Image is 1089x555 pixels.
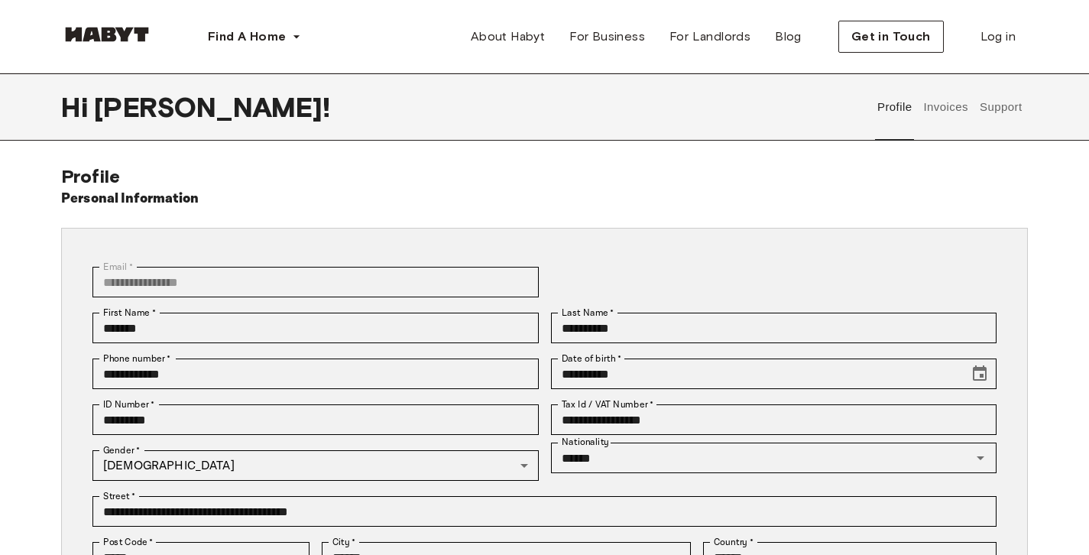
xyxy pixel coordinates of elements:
[103,535,154,549] label: Post Code
[61,188,199,209] h6: Personal Information
[103,489,135,503] label: Street
[851,28,931,46] span: Get in Touch
[61,91,94,123] span: Hi
[103,306,156,320] label: First Name
[714,535,754,549] label: Country
[103,443,140,457] label: Gender
[871,73,1028,141] div: user profile tabs
[557,21,657,52] a: For Business
[471,28,545,46] span: About Habyt
[562,306,614,320] label: Last Name
[980,28,1016,46] span: Log in
[968,21,1028,52] a: Log in
[669,28,750,46] span: For Landlords
[838,21,944,53] button: Get in Touch
[562,398,653,411] label: Tax Id / VAT Number
[922,73,970,141] button: Invoices
[459,21,557,52] a: About Habyt
[61,27,153,42] img: Habyt
[94,91,330,123] span: [PERSON_NAME] !
[562,352,621,365] label: Date of birth
[92,450,539,481] div: [DEMOGRAPHIC_DATA]
[208,28,286,46] span: Find A Home
[103,260,133,274] label: Email
[103,398,154,411] label: ID Number
[875,73,914,141] button: Profile
[657,21,763,52] a: For Landlords
[196,21,313,52] button: Find A Home
[763,21,814,52] a: Blog
[92,267,539,297] div: You can't change your email address at the moment. Please reach out to customer support in case y...
[569,28,645,46] span: For Business
[775,28,802,46] span: Blog
[103,352,171,365] label: Phone number
[332,535,356,549] label: City
[964,359,995,389] button: Choose date, selected date is May 11, 1987
[61,165,120,187] span: Profile
[562,436,609,449] label: Nationality
[977,73,1024,141] button: Support
[970,447,991,469] button: Open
